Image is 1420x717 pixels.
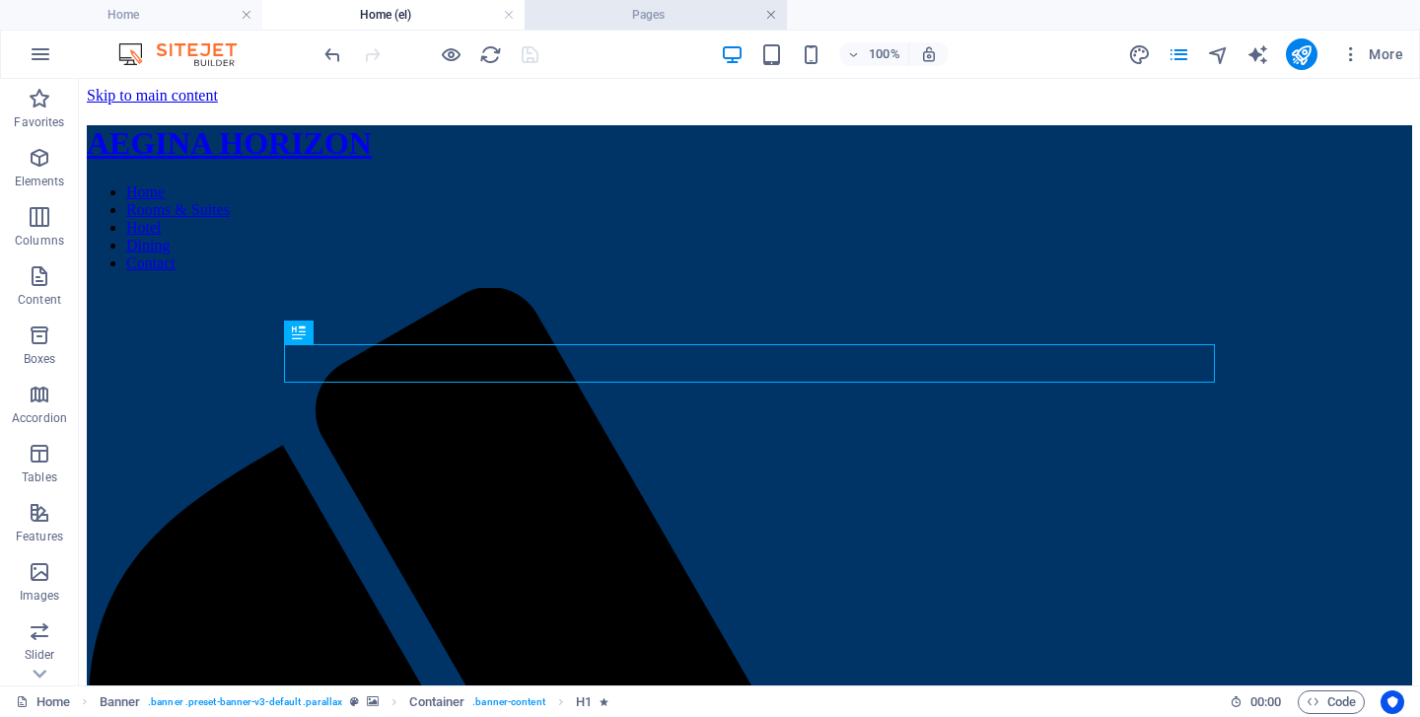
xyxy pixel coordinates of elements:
[22,469,57,485] p: Tables
[15,174,65,189] p: Elements
[350,696,359,707] i: This element is a customizable preset
[1333,38,1411,70] button: More
[113,42,261,66] img: Editor Logo
[100,690,609,714] nav: breadcrumb
[8,8,139,25] a: Skip to main content
[1250,690,1281,714] span: 00 00
[18,292,61,308] p: Content
[1207,43,1230,66] i: Navigator
[320,42,344,66] button: undo
[15,233,64,249] p: Columns
[20,588,60,604] p: Images
[321,43,344,66] i: Undo: Change pages (Ctrl+Z)
[1168,42,1191,66] button: pages
[1264,694,1267,709] span: :
[525,4,787,26] h4: Pages
[839,42,909,66] button: 100%
[16,529,63,544] p: Features
[1128,43,1151,66] i: Design (Ctrl+Alt+Y)
[1246,42,1270,66] button: text_generator
[1246,43,1269,66] i: AI Writer
[262,4,525,26] h4: Home (el)
[12,410,67,426] p: Accordion
[14,114,64,130] p: Favorites
[869,42,900,66] h6: 100%
[25,647,55,663] p: Slider
[1298,690,1365,714] button: Code
[478,42,502,66] button: reload
[576,690,592,714] span: Click to select. Double-click to edit
[100,690,141,714] span: Click to select. Double-click to edit
[600,696,608,707] i: Element contains an animation
[1207,42,1231,66] button: navigator
[1128,42,1152,66] button: design
[1381,690,1404,714] button: Usercentrics
[1286,38,1317,70] button: publish
[24,351,56,367] p: Boxes
[1230,690,1282,714] h6: Session time
[148,690,342,714] span: . banner .preset-banner-v3-default .parallax
[409,690,464,714] span: Click to select. Double-click to edit
[920,45,938,63] i: On resize automatically adjust zoom level to fit chosen device.
[472,690,544,714] span: . banner-content
[367,696,379,707] i: This element contains a background
[1290,43,1313,66] i: Publish
[1307,690,1356,714] span: Code
[1341,44,1403,64] span: More
[16,690,70,714] a: Click to cancel selection. Double-click to open Pages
